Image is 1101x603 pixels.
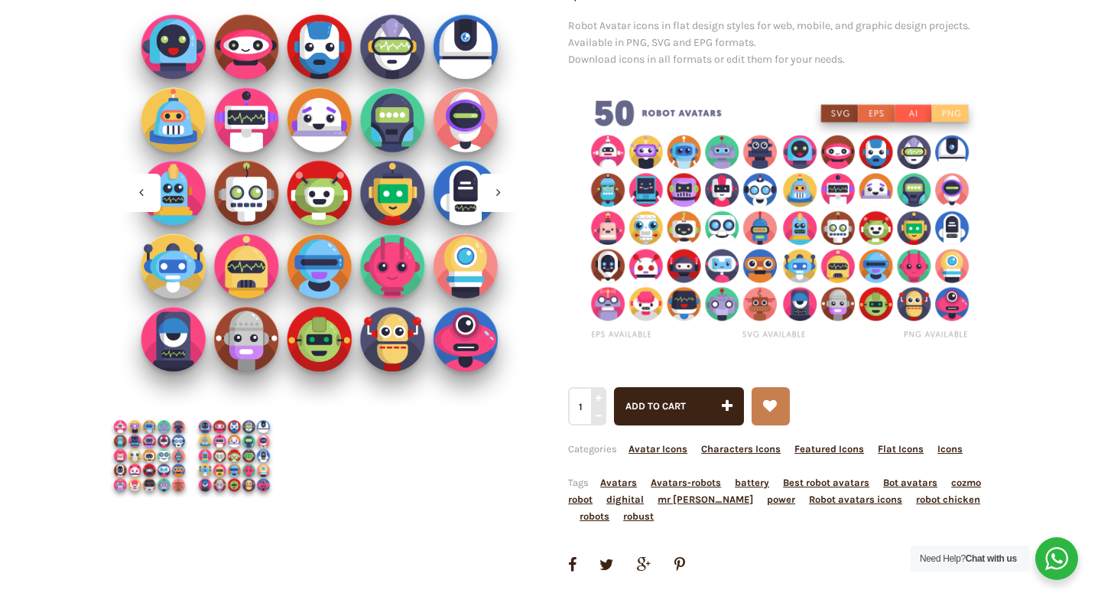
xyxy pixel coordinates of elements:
img: RobotAvatar Icons Cover [192,413,277,498]
span: Tags [568,477,981,522]
a: Flat Icons [878,443,924,455]
span: Add to cart [625,400,686,412]
a: Avatar Icons [628,443,687,455]
input: Qty [568,387,604,425]
a: mr [PERSON_NAME] [658,494,753,505]
a: Bot avatars [883,477,937,488]
a: Best robot avatars [783,477,869,488]
a: Characters Icons [701,443,781,455]
a: battery [735,477,769,488]
a: robot chicken [916,494,980,505]
button: Add to cart [614,387,744,425]
a: robots [580,510,609,522]
strong: Chat with us [966,553,1017,564]
img: Robot Avatar icons png/svg/eps [568,79,994,363]
a: Avatars-robots [651,477,721,488]
p: Robot Avatar icons in flat design styles for web, mobile, and graphic design projects. Available ... [568,18,994,68]
a: Featured Icons [794,443,864,455]
a: power [767,494,795,505]
a: dighital [606,494,644,505]
span: Categories [568,443,963,455]
a: Icons [937,443,963,455]
img: Robot Avatar Icons [107,413,192,498]
span: Need Help? [920,553,1017,564]
a: robust [623,510,654,522]
a: Robot avatars icons [809,494,902,505]
a: Avatars [600,477,637,488]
